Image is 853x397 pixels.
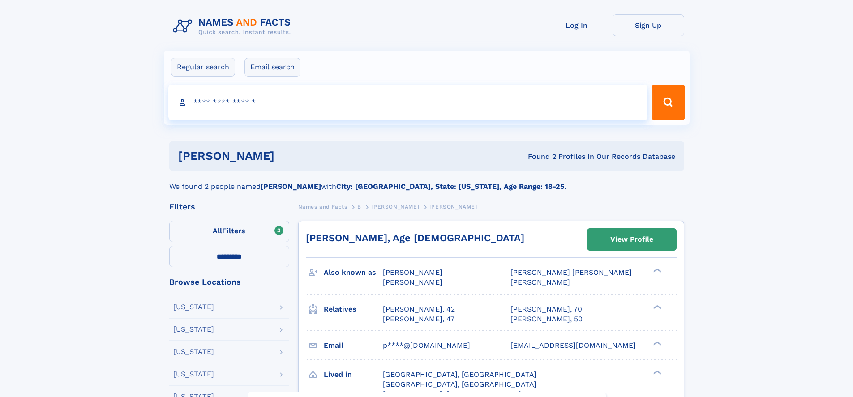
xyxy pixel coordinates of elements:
[168,85,648,120] input: search input
[652,85,685,120] button: Search Button
[383,268,442,277] span: [PERSON_NAME]
[357,204,361,210] span: B
[324,338,383,353] h3: Email
[173,303,214,311] div: [US_STATE]
[651,369,662,375] div: ❯
[429,204,477,210] span: [PERSON_NAME]
[510,304,582,314] a: [PERSON_NAME], 70
[383,380,536,388] span: [GEOGRAPHIC_DATA], [GEOGRAPHIC_DATA]
[169,221,289,242] label: Filters
[651,268,662,273] div: ❯
[324,302,383,317] h3: Relatives
[651,304,662,310] div: ❯
[306,232,524,243] a: [PERSON_NAME], Age [DEMOGRAPHIC_DATA]
[244,58,300,77] label: Email search
[510,278,570,286] span: [PERSON_NAME]
[651,340,662,346] div: ❯
[510,268,632,277] span: [PERSON_NAME] [PERSON_NAME]
[371,201,419,212] a: [PERSON_NAME]
[613,14,684,36] a: Sign Up
[383,278,442,286] span: [PERSON_NAME]
[510,341,636,350] span: [EMAIL_ADDRESS][DOMAIN_NAME]
[510,314,583,324] a: [PERSON_NAME], 50
[213,226,222,235] span: All
[169,14,298,38] img: Logo Names and Facts
[357,201,361,212] a: B
[169,278,289,286] div: Browse Locations
[171,58,235,77] label: Regular search
[383,314,454,324] a: [PERSON_NAME], 47
[324,265,383,280] h3: Also known as
[336,182,564,191] b: City: [GEOGRAPHIC_DATA], State: [US_STATE], Age Range: 18-25
[324,367,383,382] h3: Lived in
[371,204,419,210] span: [PERSON_NAME]
[401,152,675,162] div: Found 2 Profiles In Our Records Database
[173,348,214,355] div: [US_STATE]
[298,201,347,212] a: Names and Facts
[587,229,676,250] a: View Profile
[541,14,613,36] a: Log In
[178,150,401,162] h1: [PERSON_NAME]
[169,171,684,192] div: We found 2 people named with .
[169,203,289,211] div: Filters
[173,326,214,333] div: [US_STATE]
[383,370,536,379] span: [GEOGRAPHIC_DATA], [GEOGRAPHIC_DATA]
[173,371,214,378] div: [US_STATE]
[261,182,321,191] b: [PERSON_NAME]
[610,229,653,250] div: View Profile
[383,304,455,314] a: [PERSON_NAME], 42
